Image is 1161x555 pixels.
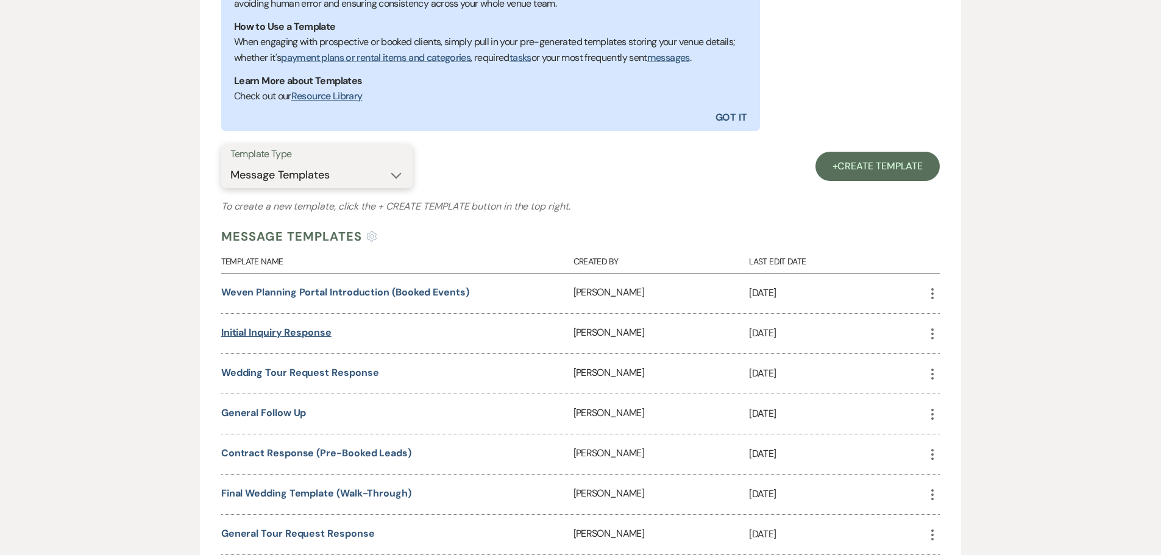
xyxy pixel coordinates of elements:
[221,366,379,379] a: Wedding Tour Request Response
[221,199,940,214] h3: To create a new template, click the button in the top right.
[221,527,375,540] a: General Tour Request Response
[281,51,470,64] a: payment plans or rental items and categories
[234,74,747,88] h1: Learn More about Templates
[749,246,925,273] div: Last Edit Date
[234,88,747,104] p: Check out our
[573,274,750,313] div: [PERSON_NAME]
[221,286,469,299] a: Weven Planning Portal Introduction (Booked Events)
[221,246,573,273] div: Template Name
[234,19,747,34] h1: How to Use a Template
[234,34,747,65] p: When engaging with prospective or booked clients, simply pull in your pre-generated templates sto...
[573,434,750,474] div: [PERSON_NAME]
[221,227,362,246] h4: Message Templates
[509,51,531,64] a: tasks
[749,366,925,381] p: [DATE]
[837,160,923,172] span: Create Template
[749,446,925,462] p: [DATE]
[221,326,332,339] a: Initial Inquiry Response
[573,246,750,273] div: Created By
[749,285,925,301] p: [DATE]
[749,406,925,422] p: [DATE]
[815,152,940,181] a: +Create Template
[749,325,925,341] p: [DATE]
[378,200,469,213] span: + Create Template
[749,486,925,502] p: [DATE]
[230,146,403,163] label: Template Type
[491,104,760,131] button: Got It
[573,475,750,514] div: [PERSON_NAME]
[573,314,750,353] div: [PERSON_NAME]
[749,526,925,542] p: [DATE]
[221,447,411,459] a: Contract Response (Pre-Booked Leads)
[221,487,411,500] a: Final Wedding Template (walk-through)
[573,354,750,394] div: [PERSON_NAME]
[647,51,690,64] a: messages
[573,394,750,434] div: [PERSON_NAME]
[221,406,307,419] a: General Follow Up
[573,515,750,554] div: [PERSON_NAME]
[291,90,363,102] a: Resource Library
